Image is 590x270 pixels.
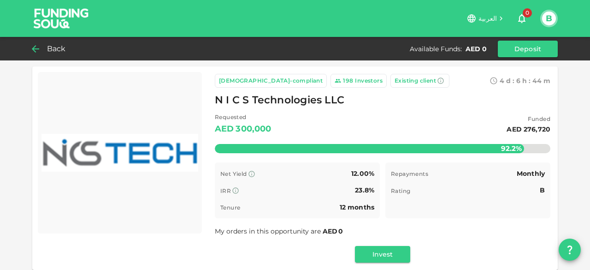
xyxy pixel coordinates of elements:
[507,114,550,124] span: Funded
[41,76,198,230] img: Marketplace Logo
[478,14,497,23] span: العربية
[543,77,550,85] span: m
[516,77,520,85] span: 6
[391,170,428,177] span: Repayments
[323,227,337,235] span: AED
[47,42,66,55] span: Back
[215,227,344,235] span: My orders in this opportunity are
[410,44,462,54] div: Available Funds :
[522,77,531,85] span: h :
[351,169,374,178] span: 12.00%
[220,170,247,177] span: Net Yield
[498,41,558,57] button: Deposit
[523,8,532,18] span: 0
[215,113,271,122] span: Requested
[517,169,545,178] span: Monthly
[355,186,374,194] span: 23.8%
[500,77,504,85] span: 4
[513,9,531,28] button: 0
[466,44,487,54] div: AED 0
[559,239,581,261] button: question
[338,227,343,235] span: 0
[532,77,542,85] span: 44
[220,204,240,211] span: Tenure
[542,12,556,25] button: B
[540,186,545,194] span: B
[355,246,410,263] button: Invest
[340,203,374,211] span: 12 months
[395,77,436,84] span: Existing client
[343,76,353,85] div: 198
[220,187,231,194] span: IRR
[506,77,514,85] span: d :
[391,187,410,194] span: Rating
[215,91,344,109] span: N I C S Technologies LLC
[355,76,383,85] div: Investors
[219,76,323,85] div: [DEMOGRAPHIC_DATA]-compliant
